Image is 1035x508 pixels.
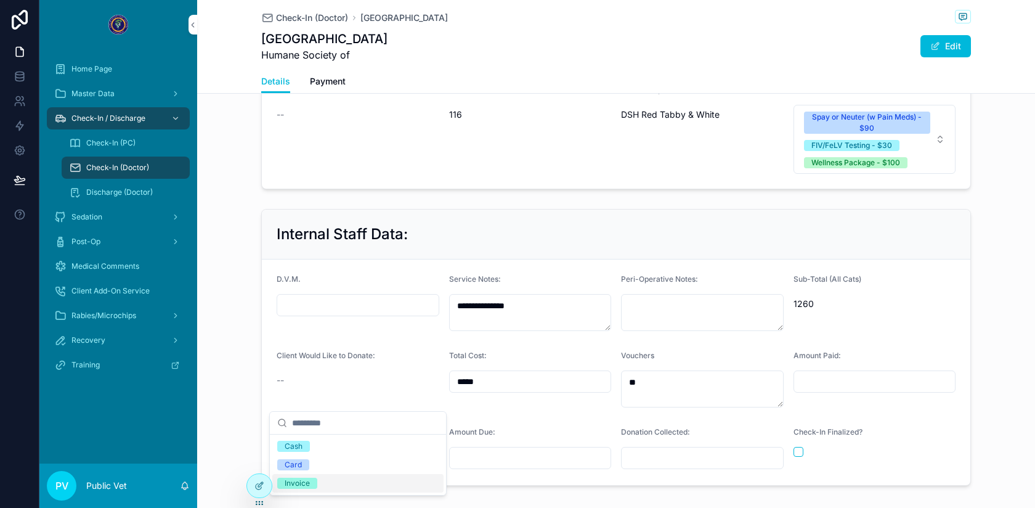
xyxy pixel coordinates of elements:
span: Check-In (Doctor) [276,12,348,24]
button: Select Button [793,105,956,174]
span: Check-In (PC) [86,138,136,148]
span: Recovery [71,335,105,345]
a: Master Data [47,83,190,105]
h1: [GEOGRAPHIC_DATA] [261,30,388,47]
span: Amount Paid: [793,351,841,360]
span: Vouchers [621,351,654,360]
button: Edit [920,35,971,57]
span: Master Data [71,89,115,99]
div: Invoice [285,478,310,489]
a: Medical Comments [47,255,190,277]
span: Service Notes: [449,274,501,284]
span: D.V.M. [277,274,301,284]
span: Donation Collected: [621,427,690,436]
div: Card [285,459,302,470]
span: 1260 [793,298,956,310]
h2: Internal Staff Data: [277,224,408,244]
span: Home Page [71,64,112,74]
span: -- [277,374,284,387]
a: Post-Op [47,231,190,253]
span: Check-In / Discharge [71,113,145,123]
a: Client Add-On Service [47,280,190,302]
span: Client Add-On Service [71,286,150,296]
a: Check-In (Doctor) [62,157,190,179]
span: Sedation [71,212,102,222]
span: Training [71,360,100,370]
button: Unselect WELLNESS_PACKAGE_100 [804,156,907,168]
a: Training [47,354,190,376]
a: Payment [310,70,346,95]
p: Public Vet [86,480,127,492]
span: 116 [449,109,612,121]
div: FIV/FeLV Testing - $30 [811,140,892,151]
span: PV [55,478,68,493]
a: Sedation [47,206,190,228]
span: Peri-Operative Notes: [621,274,698,284]
a: Check-In / Discharge [47,107,190,129]
a: Recovery [47,329,190,351]
a: Check-In (PC) [62,132,190,154]
a: Rabies/Microchips [47,305,190,327]
div: Cash [285,441,302,452]
span: Check-In Finalized? [793,427,862,436]
span: Check-In (Doctor) [86,163,149,173]
span: Rabies/Microchips [71,311,136,321]
div: scrollable content [39,49,197,392]
span: Medical Comments [71,261,139,271]
span: Discharge (Doctor) [86,187,153,197]
img: App logo [108,15,128,35]
span: Post-Op [71,237,100,247]
span: Details [261,75,290,88]
a: Details [261,70,290,94]
span: Total Cost: [449,351,487,360]
span: DSH Red Tabby & White [621,109,784,121]
a: Check-In (Doctor) [261,12,348,24]
div: Wellness Package - $100 [811,157,900,168]
button: Unselect FIV_FE_LV_TESTING_30 [804,139,899,151]
div: Suggestions [270,435,446,495]
span: Amount Due: [449,427,495,436]
span: -- [277,109,284,121]
span: Payment [310,75,346,88]
span: Client Would Like to Donate: [277,351,375,360]
button: Unselect SPAY_OR_NEUTER_W_PAIN_MEDS_90 [804,110,931,134]
a: Home Page [47,58,190,80]
a: Discharge (Doctor) [62,181,190,203]
div: Spay or Neuter (w Pain Meds) - $90 [811,112,923,134]
span: Humane Society of [261,47,388,62]
span: Sub-Total (All Cats) [793,274,861,284]
a: [GEOGRAPHIC_DATA] [360,12,448,24]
